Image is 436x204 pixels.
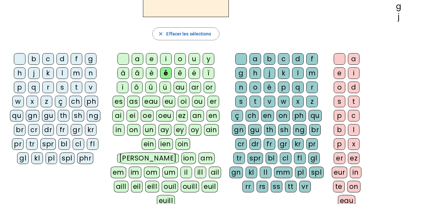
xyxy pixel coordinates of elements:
[174,82,187,93] div: au
[292,96,304,107] div: x
[10,110,23,121] div: qu
[278,53,289,65] div: c
[58,138,70,150] div: bl
[131,82,143,93] div: ô
[189,82,201,93] div: ar
[69,96,82,107] div: ch
[306,138,318,150] div: pr
[261,110,274,121] div: en
[132,67,143,79] div: â
[87,110,100,121] div: ng
[203,67,214,79] div: î
[188,53,200,65] div: u
[17,152,29,164] div: gl
[248,152,263,164] div: spr
[87,138,98,150] div: fl
[264,124,276,136] div: th
[285,181,297,192] div: tt
[334,82,345,93] div: o
[160,53,172,65] div: i
[195,167,206,178] div: ill
[156,110,174,121] div: oeu
[229,167,243,178] div: gn
[292,138,304,150] div: kr
[334,138,345,150] div: p
[309,167,324,178] div: spl
[56,124,68,136] div: fr
[42,53,54,65] div: c
[28,67,40,79] div: j
[145,181,159,192] div: eill
[334,96,345,107] div: s
[14,82,25,93] div: p
[277,110,290,121] div: on
[248,124,261,136] div: gu
[12,96,24,107] div: w
[249,67,261,79] div: h
[278,67,289,79] div: k
[334,67,345,79] div: e
[162,167,178,178] div: um
[174,53,186,65] div: o
[176,110,188,121] div: ez
[180,167,192,178] div: il
[347,181,360,192] div: on
[113,124,125,136] div: in
[249,82,261,93] div: o
[333,181,345,192] div: te
[71,124,82,136] div: gr
[158,124,171,136] div: ay
[28,124,40,136] div: cr
[278,96,289,107] div: w
[146,67,157,79] div: è
[117,67,129,79] div: à
[202,181,218,192] div: euil
[209,167,221,178] div: ail
[146,53,157,65] div: e
[42,82,54,93] div: r
[292,53,304,65] div: d
[41,96,52,107] div: z
[249,138,261,150] div: dr
[242,181,254,192] div: rr
[232,124,246,136] div: gn
[85,53,96,65] div: g
[188,67,200,79] div: ë
[31,152,43,164] div: kl
[204,82,215,93] div: or
[117,82,128,93] div: ï
[348,110,360,121] div: c
[113,96,125,107] div: es
[348,124,360,136] div: l
[71,82,82,93] div: t
[372,3,426,10] div: g
[14,67,25,79] div: h
[348,53,360,65] div: a
[174,67,186,79] div: ê
[71,67,82,79] div: m
[231,110,243,121] div: ç
[56,53,68,65] div: d
[28,82,40,93] div: q
[141,110,154,121] div: oe
[26,110,39,121] div: gn
[181,152,196,164] div: ion
[293,124,307,136] div: ng
[246,110,259,121] div: ch
[249,53,261,65] div: a
[274,167,292,178] div: mm
[271,181,282,192] div: ss
[308,152,320,164] div: gl
[60,152,75,164] div: spl
[257,181,268,192] div: rs
[203,53,214,65] div: y
[143,124,156,136] div: un
[235,67,247,79] div: g
[278,82,289,93] div: p
[246,167,257,178] div: kl
[166,30,211,38] span: Effacer les sélections
[306,82,318,93] div: r
[348,138,360,150] div: x
[233,152,245,164] div: tr
[178,96,189,107] div: oi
